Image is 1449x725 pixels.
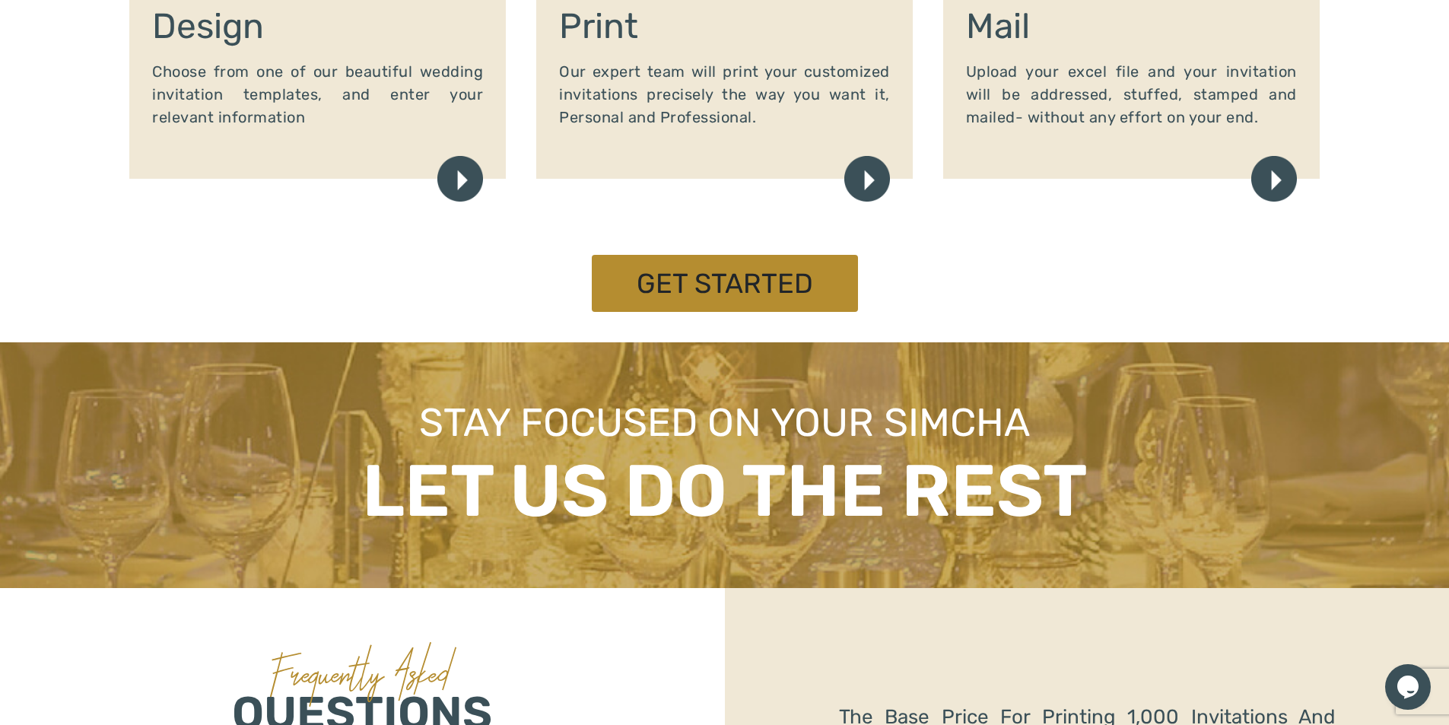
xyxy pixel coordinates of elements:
img: play.png [1251,156,1297,202]
img: play.png [437,156,483,202]
p: Our expert team will print your customized invitations precisely the way you want it, Personal an... [559,60,890,129]
img: play.png [844,156,890,202]
p: Choose from one of our beautiful wedding invitation templates, and enter your relevant information [152,60,483,129]
a: Get Started [592,255,858,312]
iframe: chat widget [1385,664,1434,710]
p: Upload your excel file and your invitation will be addressed, stuffed, stamped and mailed- withou... [966,60,1297,129]
p: LET US DO THE REST [30,455,1419,527]
p: Stay Focused on your simcha [30,403,1419,442]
